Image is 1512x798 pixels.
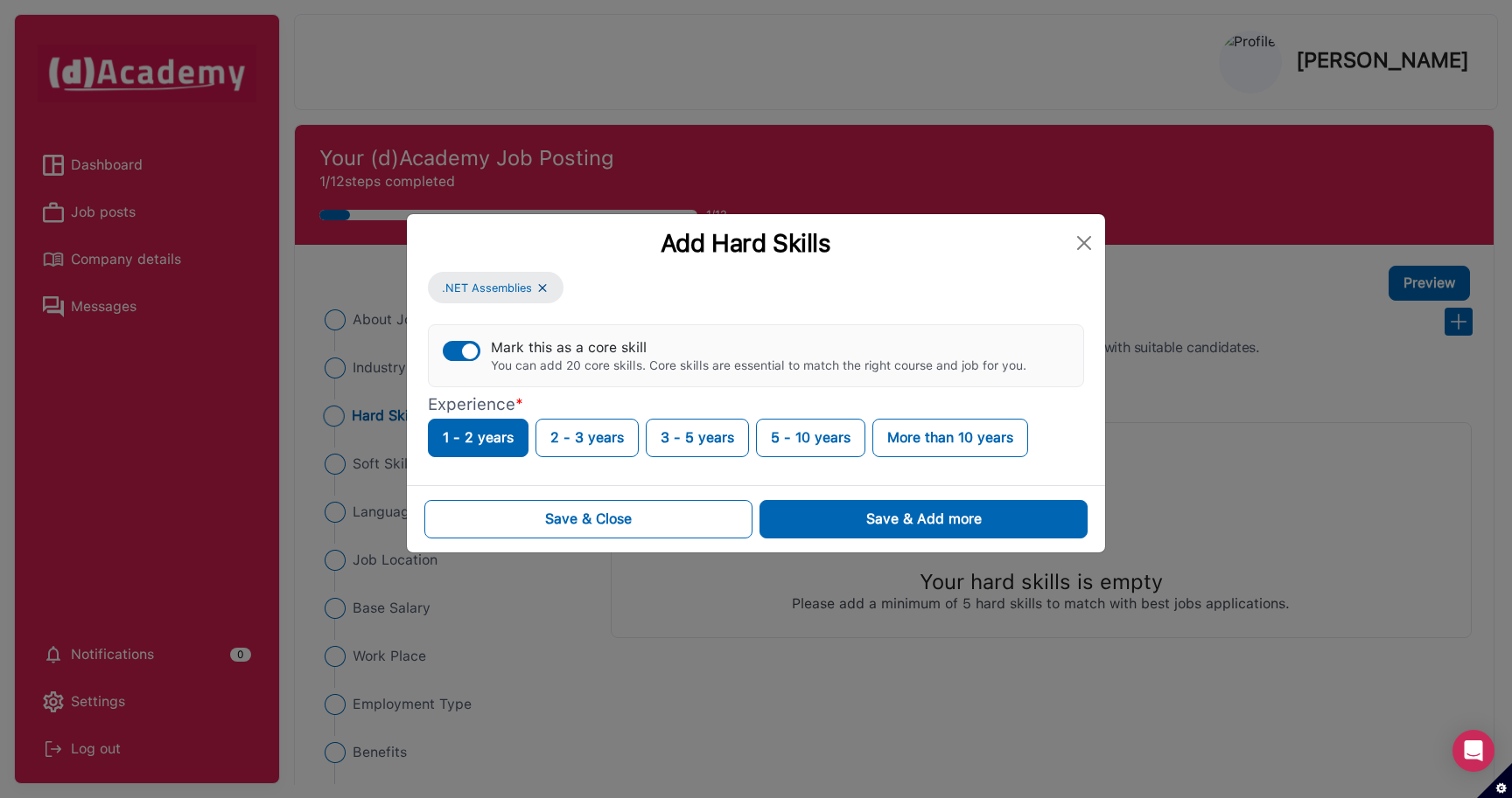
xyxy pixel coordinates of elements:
button: 2 - 3 years [535,419,639,457]
button: Close [1070,229,1098,257]
div: Save & Close [545,509,632,530]
button: 1 - 2 years [428,419,528,457]
button: More than 10 years [872,419,1028,457]
button: .NET Assemblies [428,272,563,303]
div: Add Hard Skills [421,228,1070,258]
button: Save & Close [424,500,752,538]
button: Mark this as a core skillYou can add 20 core skills. Core skills are essential to match the right... [443,341,480,361]
button: 5 - 10 years [756,419,865,457]
div: Mark this as a core skill [491,339,1026,356]
button: Save & Add more [759,500,1088,538]
p: Experience [428,394,1084,415]
span: .NET Assemblies [442,280,532,297]
img: ... [535,281,549,295]
button: Set cookie preferences [1477,763,1512,798]
div: Save & Add more [866,509,982,530]
div: You can add 20 core skills. Core skills are essential to match the right course and job for you. [491,358,1026,373]
div: Open Intercom Messenger [1452,730,1494,772]
button: 3 - 5 years [646,419,749,457]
